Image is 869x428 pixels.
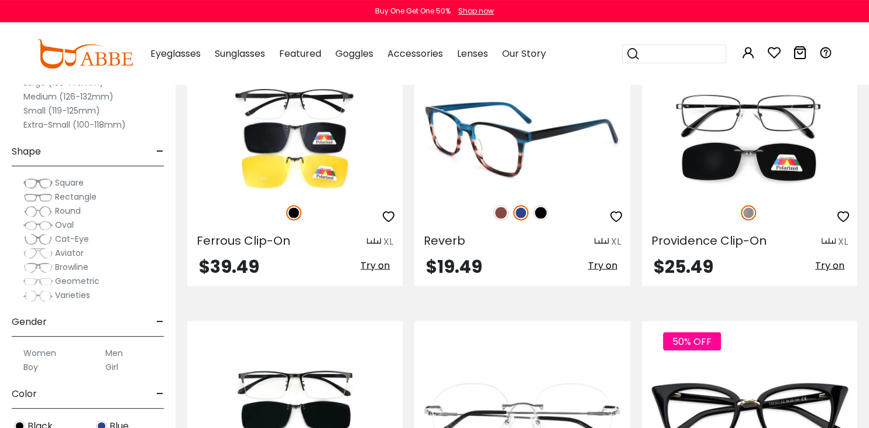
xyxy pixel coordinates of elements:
[23,346,56,360] label: Women
[838,234,848,248] div: XL
[23,276,53,287] img: Geometric.png
[12,138,41,166] span: Shape
[367,237,381,246] img: size ruler
[822,237,836,246] img: size ruler
[23,177,53,189] img: Square.png
[23,206,53,217] img: Round.png
[815,258,844,272] span: Try on
[23,90,114,104] label: Medium (126-132mm)
[37,39,133,69] img: abbeglasses.com
[23,248,53,259] img: Aviator.png
[156,138,164,166] span: -
[12,308,47,336] span: Gender
[55,205,81,217] span: Round
[23,262,53,273] img: Browline.png
[105,360,118,374] label: Girl
[55,275,99,287] span: Geometric
[55,261,88,273] span: Browline
[360,258,390,272] span: Try on
[156,380,164,408] span: -
[55,191,97,203] span: Rectangle
[383,234,393,248] div: XL
[375,6,451,16] div: Buy One Get One 50%
[187,84,403,192] img: Black Ferrous Clip-On - Metal ,Adjust Nose Pads
[357,258,393,273] button: Try on
[414,84,630,192] img: Blue Reverb - Acetate ,Universal Bridge Fit
[588,258,617,272] span: Try on
[23,118,126,132] label: Extra-Small (100-118mm)
[150,47,201,60] span: Eyeglasses
[55,247,84,259] span: Aviator
[55,289,90,301] span: Varieties
[55,219,74,231] span: Oval
[23,234,53,245] img: Cat-Eye.png
[513,205,528,220] img: Blue
[12,380,37,408] span: Color
[651,232,767,248] span: Providence Clip-On
[23,191,53,203] img: Rectangle.png
[286,205,301,220] img: Black
[335,47,373,60] span: Goggles
[812,258,848,273] button: Try on
[585,258,621,273] button: Try on
[611,234,621,248] div: XL
[663,332,721,350] span: 50% OFF
[105,346,123,360] label: Men
[654,254,713,279] span: $25.49
[197,232,290,248] span: Ferrous Clip-On
[426,254,482,279] span: $19.49
[595,237,609,246] img: size ruler
[55,177,84,189] span: Square
[493,205,509,220] img: Brown
[23,290,53,302] img: Varieties.png
[23,220,53,231] img: Oval.png
[533,205,548,220] img: Black
[387,47,443,60] span: Accessories
[23,104,100,118] label: Small (119-125mm)
[502,47,546,60] span: Our Story
[23,360,38,374] label: Boy
[458,6,494,16] div: Shop now
[279,47,321,60] span: Featured
[424,232,465,248] span: Reverb
[55,233,89,245] span: Cat-Eye
[642,84,857,192] img: Gun Providence Clip-On - Metal ,Adjust Nose Pads
[452,6,494,16] a: Shop now
[215,47,265,60] span: Sunglasses
[199,254,259,279] span: $39.49
[156,308,164,336] span: -
[741,205,756,220] img: Gun
[457,47,488,60] span: Lenses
